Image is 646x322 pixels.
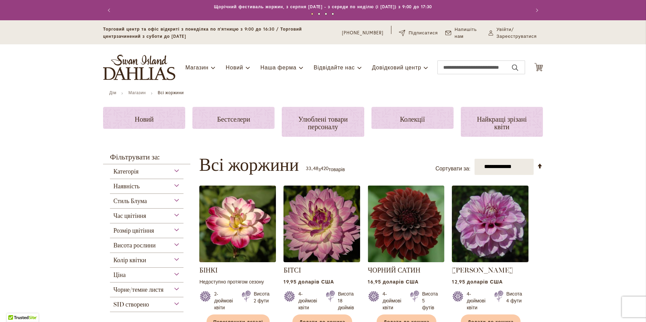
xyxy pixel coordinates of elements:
font: 4-дюймові квіти [382,290,401,311]
font: Висота рослини [113,242,156,249]
a: БІНКІ [199,257,276,264]
font: Відвідайте нас [314,64,355,71]
font: Висота 2 фути [254,290,269,304]
font: 2-дюймові квіти [214,290,233,311]
font: 12,95 доларів США [452,278,503,285]
a: Улюблені товари персоналу [282,107,364,137]
a: БІТСІ [283,257,360,264]
font: Стиль Блума [113,197,147,205]
a: Магазин [129,90,146,95]
font: Висота 5 футів [422,290,438,311]
a: Щорічний фестиваль жоржин, з серпня [DATE] - з середи по неділю (і [DATE]) з 9:00 до 17:30 [214,4,432,9]
font: 33 [306,165,311,171]
font: Новий [135,115,154,123]
img: ЧОРНИЙ САТИН [368,186,444,262]
font: Недоступно протягом сезону [199,278,264,285]
button: 4 з 4 [332,13,334,15]
a: [PHONE_NUMBER] [342,30,383,36]
font: Новий [226,64,243,71]
font: Висота 18 дюймів [338,290,354,311]
font: 4-дюймові квіти [298,290,317,311]
font: Висота 4 фути [506,290,522,304]
a: логотип магазину [103,55,175,80]
font: Фільтрувати за: [110,152,160,162]
a: ЧОРНИЙ САТИН [368,266,420,274]
font: Наявність [113,182,140,190]
font: - [311,166,313,173]
font: товарів [328,166,345,173]
font: Наша ферма [260,64,297,71]
a: Напишіть нам [445,26,481,40]
a: Новий [103,107,185,129]
a: Ожина Айс [452,257,528,264]
img: БІТСІ [283,186,360,262]
font: 4-дюймові квіти [467,290,485,311]
button: 3 з 4 [325,13,327,15]
font: зачинений з суботи до [DATE] [116,34,186,39]
a: Дім [109,90,116,95]
a: ЧОРНИЙ САТИН [368,257,444,264]
font: Всі жоржини [158,90,184,95]
font: з [319,166,321,173]
font: 420 [321,165,328,171]
font: SID створено [113,301,149,308]
button: 2 з 4 [318,13,320,15]
img: Ожина Айс [452,186,528,262]
font: Улюблені товари персоналу [298,115,348,131]
a: Колекції [371,107,454,129]
font: Сортувати за: [435,165,470,172]
font: Увійти/Зареєструватися [497,26,537,39]
font: Час цвітіння [113,212,146,220]
font: 19,95 доларів США [283,278,334,285]
font: Напишіть нам [455,26,477,39]
font: Чорне/темне листя [113,286,164,293]
a: [PERSON_NAME] [452,266,513,274]
button: Далі [529,3,543,17]
a: Підписатися [399,30,438,36]
font: Магазин [186,64,209,71]
font: 48 [313,165,319,171]
font: Бестселери [217,115,250,123]
a: Бестселери [192,107,275,129]
font: Колекції [400,115,425,123]
a: Увійти/Зареєструватися [489,26,543,40]
font: Розмір цвітіння [113,227,154,234]
font: Довідковий центр [372,64,421,71]
button: 1 з 4 [311,13,313,15]
font: Колір квітки [113,256,146,264]
button: Попередній [103,3,117,17]
font: Торговий центр та офіс відкриті з понеділка по п'ятницю з 9:00 до 16:30 / Торговий центр [103,26,302,39]
img: БІНКІ [199,186,276,262]
font: Всі жоржини [199,154,299,175]
a: БІНКІ [199,266,218,274]
iframe: Запуск Центру доступності [5,298,24,317]
font: Категорія [113,168,138,175]
font: 16,95 доларів США [368,278,419,285]
a: Найкращі зрізані квіти [461,107,543,137]
font: Підписатися [409,30,438,36]
font: Ціна [113,271,126,279]
font: Найкращі зрізані квіти [477,115,527,131]
a: БІТСІ [283,266,301,274]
